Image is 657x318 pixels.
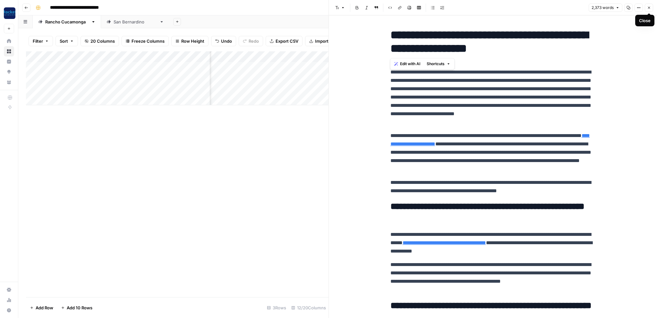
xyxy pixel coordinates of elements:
button: Add Row [26,303,57,313]
span: Shortcuts [427,61,445,67]
a: Home [4,36,14,46]
span: Sort [60,38,68,44]
div: [GEOGRAPHIC_DATA] [114,19,157,25]
button: Redo [239,36,263,46]
span: 20 Columns [90,38,115,44]
a: Insights [4,56,14,67]
button: Import CSV [305,36,342,46]
button: Row Height [171,36,209,46]
button: 2,373 words [589,4,622,12]
button: Export CSV [266,36,303,46]
a: Usage [4,295,14,305]
span: Import CSV [315,38,338,44]
button: Add 10 Rows [57,303,96,313]
button: 20 Columns [81,36,119,46]
button: Workspace: Rocket Pilots [4,5,14,21]
button: Sort [55,36,78,46]
img: Rocket Pilots Logo [4,7,15,19]
span: Export CSV [276,38,298,44]
a: Opportunities [4,67,14,77]
span: Add 10 Rows [67,305,92,311]
span: Row Height [181,38,204,44]
span: Edit with AI [400,61,420,67]
span: 2,373 words [592,5,614,11]
span: Redo [249,38,259,44]
a: Settings [4,285,14,295]
a: Browse [4,46,14,56]
button: Help + Support [4,305,14,315]
a: Your Data [4,77,14,87]
a: [GEOGRAPHIC_DATA] [101,15,169,28]
span: Freeze Columns [132,38,165,44]
span: Filter [33,38,43,44]
div: 3 Rows [264,303,289,313]
button: Filter [29,36,53,46]
button: Edit with AI [392,60,423,68]
span: Add Row [36,305,53,311]
div: 12/20 Columns [289,303,328,313]
button: Shortcuts [424,60,453,68]
button: Undo [211,36,236,46]
button: Freeze Columns [122,36,169,46]
div: [GEOGRAPHIC_DATA] [45,19,89,25]
a: [GEOGRAPHIC_DATA] [33,15,101,28]
span: Undo [221,38,232,44]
